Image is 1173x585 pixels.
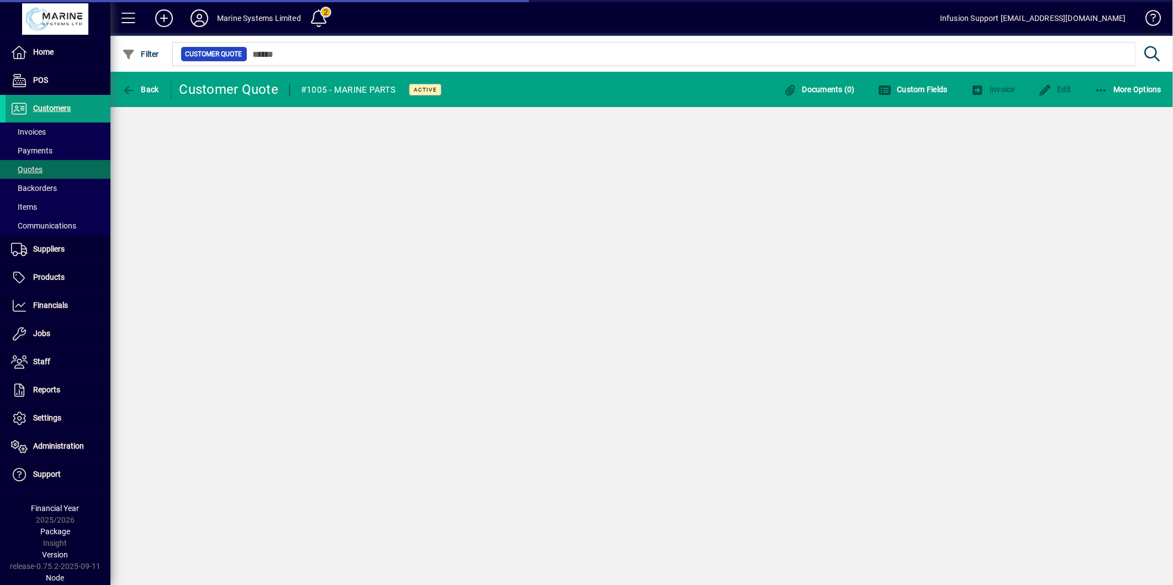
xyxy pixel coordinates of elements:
span: Customer Quote [186,49,242,60]
button: Profile [182,8,217,28]
span: Package [40,527,70,536]
a: Suppliers [6,236,110,263]
a: Jobs [6,320,110,348]
span: Invoices [11,127,46,136]
span: Home [33,47,54,56]
span: Communications [11,221,76,230]
a: Items [6,198,110,216]
button: Invoice [968,79,1018,99]
span: Support [33,470,61,478]
a: Home [6,39,110,66]
span: Financial Year [31,504,80,513]
span: Filter [122,50,159,59]
a: Staff [6,348,110,376]
a: Communications [6,216,110,235]
span: Custom Fields [878,85,948,94]
span: Backorders [11,184,57,193]
span: Products [33,273,65,281]
button: Custom Fields [875,79,950,99]
span: Invoice [971,85,1015,94]
span: Edit [1038,85,1071,94]
button: Filter [119,44,162,64]
span: Payments [11,146,52,155]
span: Suppliers [33,244,65,253]
a: Settings [6,405,110,432]
span: Quotes [11,165,43,174]
a: Invoices [6,123,110,141]
span: Financials [33,301,68,310]
button: Documents (0) [780,79,858,99]
a: Reports [6,376,110,404]
button: Add [146,8,182,28]
a: Administration [6,433,110,460]
span: Documents (0) [783,85,855,94]
span: Back [122,85,159,94]
span: Administration [33,442,84,450]
div: Customer Quote [179,81,279,98]
span: POS [33,76,48,84]
a: Products [6,264,110,291]
app-page-header-button: Back [110,79,171,99]
span: Items [11,203,37,211]
span: Staff [33,357,50,366]
span: Version [43,550,68,559]
a: Knowledge Base [1137,2,1159,38]
span: Reports [33,385,60,394]
a: Quotes [6,160,110,179]
a: POS [6,67,110,94]
a: Financials [6,292,110,320]
div: Marine Systems Limited [217,9,301,27]
span: Customers [33,104,71,113]
a: Backorders [6,179,110,198]
div: Infusion Support [EMAIL_ADDRESS][DOMAIN_NAME] [940,9,1126,27]
span: Jobs [33,329,50,338]
span: More Options [1095,85,1162,94]
span: Node [46,573,65,582]
button: Edit [1035,79,1074,99]
a: Payments [6,141,110,160]
div: #1005 - MARINE PARTS [301,81,395,99]
a: Support [6,461,110,488]
button: More Options [1092,79,1165,99]
button: Back [119,79,162,99]
span: Settings [33,413,61,422]
span: Active [414,86,437,93]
